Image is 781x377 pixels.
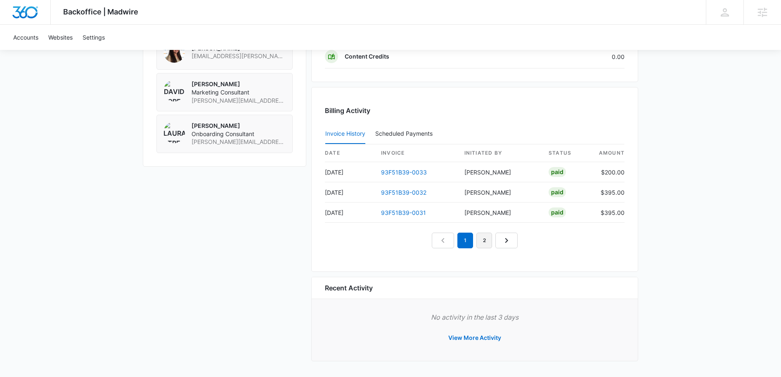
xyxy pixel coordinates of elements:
[381,189,426,196] a: 93F51B39-0032
[325,283,373,293] h6: Recent Activity
[381,209,426,216] a: 93F51B39-0031
[325,144,374,162] th: date
[192,138,286,146] span: [PERSON_NAME][EMAIL_ADDRESS][PERSON_NAME][DOMAIN_NAME]
[43,25,78,50] a: Websites
[325,312,625,322] p: No activity in the last 3 days
[549,167,566,177] div: Paid
[537,45,625,68] td: 0.00
[163,41,185,63] img: Audriana Talamantes
[458,182,542,203] td: [PERSON_NAME]
[192,97,286,105] span: [PERSON_NAME][EMAIL_ADDRESS][PERSON_NAME][DOMAIN_NAME]
[592,203,625,223] td: $395.00
[325,182,374,203] td: [DATE]
[78,25,110,50] a: Settings
[163,122,185,143] img: Laura Streeter
[549,187,566,197] div: Paid
[542,144,592,162] th: status
[63,7,138,16] span: Backoffice | Madwire
[381,169,427,176] a: 93F51B39-0033
[325,124,365,144] button: Invoice History
[592,144,625,162] th: amount
[549,207,566,217] div: Paid
[457,233,473,248] em: 1
[592,162,625,182] td: $200.00
[192,52,286,60] span: [EMAIL_ADDRESS][PERSON_NAME][DOMAIN_NAME]
[345,52,389,61] p: Content Credits
[458,162,542,182] td: [PERSON_NAME]
[375,131,436,137] div: Scheduled Payments
[458,144,542,162] th: Initiated By
[325,106,625,115] h3: Billing Activity
[440,328,509,348] button: View More Activity
[192,80,286,88] p: [PERSON_NAME]
[325,203,374,223] td: [DATE]
[8,25,43,50] a: Accounts
[476,233,492,248] a: Page 2
[325,162,374,182] td: [DATE]
[432,233,518,248] nav: Pagination
[592,182,625,203] td: $395.00
[374,144,458,162] th: invoice
[192,130,286,138] span: Onboarding Consultant
[458,203,542,223] td: [PERSON_NAME]
[163,80,185,101] img: David Korecki
[192,88,286,97] span: Marketing Consultant
[192,122,286,130] p: [PERSON_NAME]
[495,233,518,248] a: Next Page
